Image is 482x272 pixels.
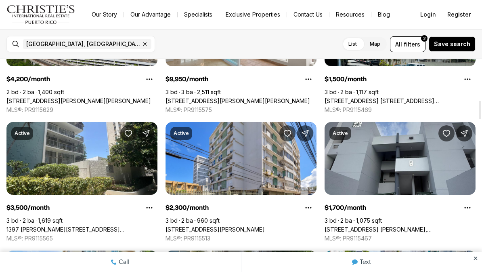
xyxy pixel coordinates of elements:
[174,130,189,137] p: Active
[26,41,140,47] span: [GEOGRAPHIC_DATA], [GEOGRAPHIC_DATA], [GEOGRAPHIC_DATA]
[329,9,371,20] a: Resources
[138,125,154,141] button: Share Property
[459,71,476,87] button: Property options
[279,125,295,141] button: Save Property: 124 AVENIDA CONDADO
[333,130,348,137] p: Active
[15,130,30,137] p: Active
[325,226,476,233] a: 176 AVE. VICTOR M LABIOSA, SAN JUAN PR, 00926
[287,9,329,20] button: Contact Us
[6,97,151,105] a: 48 LUIS MUÑOZ RIVERA, SAN JUAN PR, 00918
[300,71,316,87] button: Property options
[371,9,396,20] a: Blog
[178,9,219,20] a: Specialists
[6,5,75,24] img: logo
[325,97,476,105] a: 500 MODESTO ST COND. BELLO HORIZONTE #3-01, SAN JUAN PR, 00924
[166,97,310,105] a: 20 CARRION COURT #602, SAN JUAN PR, 00911
[434,41,470,47] span: Save search
[85,9,124,20] a: Our Story
[456,125,472,141] button: Share Property
[442,6,476,23] button: Register
[447,11,471,18] span: Register
[124,9,177,20] a: Our Advantage
[390,36,425,52] button: Allfilters2
[395,40,402,48] span: All
[6,226,157,233] a: 1397 LUCHETTI #2, SAN JUAN PR, 00907
[420,11,436,18] span: Login
[363,37,387,51] label: Map
[141,200,157,216] button: Property options
[300,200,316,216] button: Property options
[219,9,287,20] a: Exclusive Properties
[404,40,420,48] span: filters
[415,6,441,23] button: Login
[297,125,313,141] button: Share Property
[429,36,476,52] button: Save search
[166,226,265,233] a: 124 AVENIDA CONDADO, SAN JUAN PR, 00907
[423,35,426,42] span: 2
[120,125,136,141] button: Save Property: 1397 LUCHETTI #2
[141,71,157,87] button: Property options
[438,125,455,141] button: Save Property: 176 AVE. VICTOR M LABIOSA
[459,200,476,216] button: Property options
[342,37,363,51] label: List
